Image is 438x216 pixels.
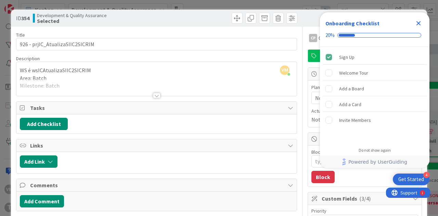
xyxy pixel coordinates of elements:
[16,55,40,62] span: Description
[359,195,371,202] span: ( 3/4 )
[20,118,68,130] button: Add Checklist
[423,172,429,178] div: 4
[339,85,364,93] div: Add a Board
[323,97,427,112] div: Add a Card is incomplete.
[20,66,293,74] p: WS é wsICAtualizaSIIC2SICRIM
[348,158,407,166] span: Powered by UserGuiding
[359,148,391,153] div: Do not show again
[20,74,293,82] p: Area: Batch
[323,113,427,128] div: Invite Members is incomplete.
[319,34,334,42] span: Owner
[339,100,361,109] div: Add a Card
[30,181,284,189] span: Comments
[323,81,427,96] div: Add a Board is incomplete.
[323,156,426,168] a: Powered by UserGuiding
[320,156,429,168] div: Footer
[14,1,31,9] span: Support
[20,195,64,207] button: Add Comment
[339,116,371,124] div: Invite Members
[311,208,418,213] div: Priority
[393,174,429,185] div: Open Get Started checklist, remaining modules: 4
[280,65,289,75] span: VM
[309,34,317,42] div: CP
[20,155,57,168] button: Add Link
[16,32,25,38] label: Title
[37,13,107,18] span: Development & Quality Assurance
[37,18,107,24] b: Selected
[311,84,418,91] span: Planned Dates
[16,14,29,22] span: ID
[311,115,348,124] span: Not Started Yet
[320,12,429,168] div: Checklist Container
[325,32,335,38] div: 20%
[30,104,284,112] span: Tasks
[325,32,424,38] div: Checklist progress: 20%
[322,194,409,203] span: Custom Fields
[398,176,424,183] div: Get Started
[413,18,424,29] div: Close Checklist
[16,38,297,50] input: type card name here...
[323,50,427,65] div: Sign Up is complete.
[315,94,333,102] span: Not Set
[339,69,368,77] div: Welcome Tour
[325,19,379,27] div: Onboarding Checklist
[311,149,345,155] label: Blocked Reason
[30,141,284,150] span: Links
[320,47,429,143] div: Checklist items
[36,3,37,8] div: 1
[339,53,355,61] div: Sign Up
[323,65,427,80] div: Welcome Tour is incomplete.
[311,107,418,115] span: Actual Dates
[21,15,29,22] b: 354
[311,171,335,183] button: Block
